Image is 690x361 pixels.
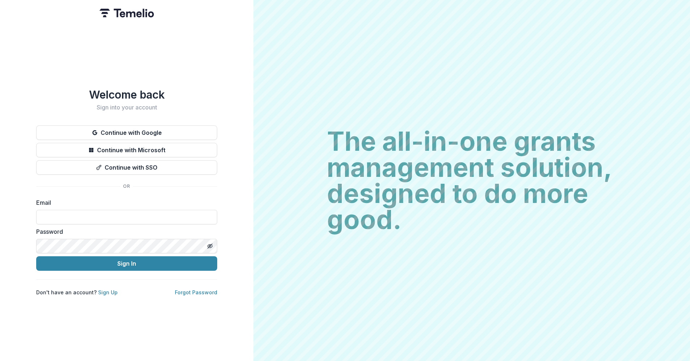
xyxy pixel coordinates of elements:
[36,256,217,271] button: Sign In
[36,125,217,140] button: Continue with Google
[36,88,217,101] h1: Welcome back
[98,289,118,295] a: Sign Up
[36,198,213,207] label: Email
[36,160,217,175] button: Continue with SSO
[36,143,217,157] button: Continue with Microsoft
[36,227,213,236] label: Password
[36,104,217,111] h2: Sign into your account
[204,240,216,252] button: Toggle password visibility
[36,289,118,296] p: Don't have an account?
[175,289,217,295] a: Forgot Password
[100,9,154,17] img: Temelio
